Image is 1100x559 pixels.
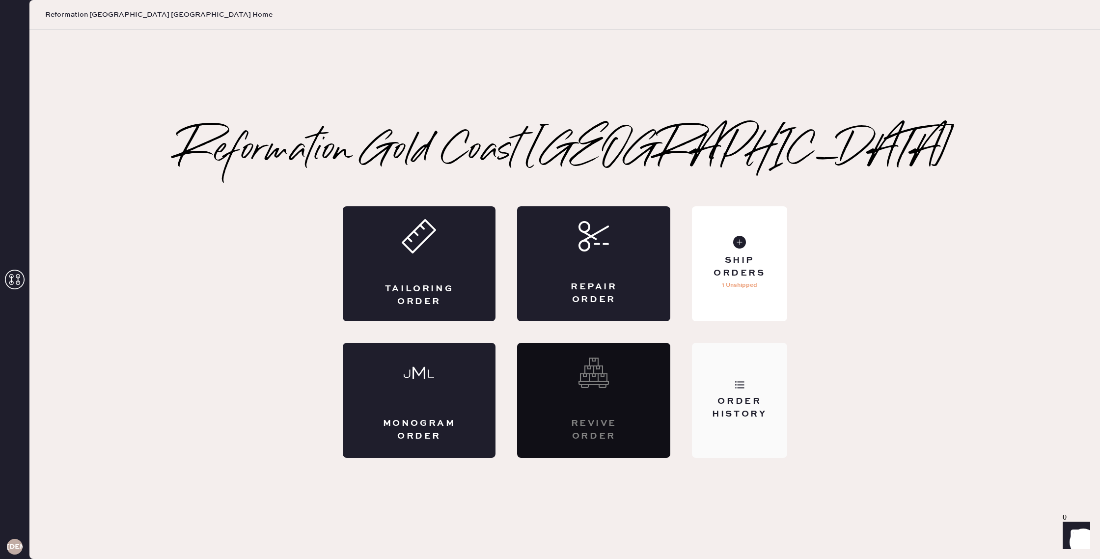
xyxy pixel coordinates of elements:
h3: [DEMOGRAPHIC_DATA] [7,543,23,550]
div: Interested? Contact us at care@hemster.co [517,343,670,458]
div: Monogram Order [382,418,457,442]
div: Ship Orders [700,254,779,279]
div: Repair Order [556,281,631,306]
div: Tailoring Order [382,283,457,307]
div: Revive order [556,418,631,442]
h2: Reformation Gold Coast [GEOGRAPHIC_DATA] [178,132,952,171]
p: 1 Unshipped [722,279,757,291]
span: Reformation [GEOGRAPHIC_DATA] [GEOGRAPHIC_DATA] Home [45,10,273,20]
div: Order History [700,395,779,420]
iframe: Front Chat [1053,515,1096,557]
